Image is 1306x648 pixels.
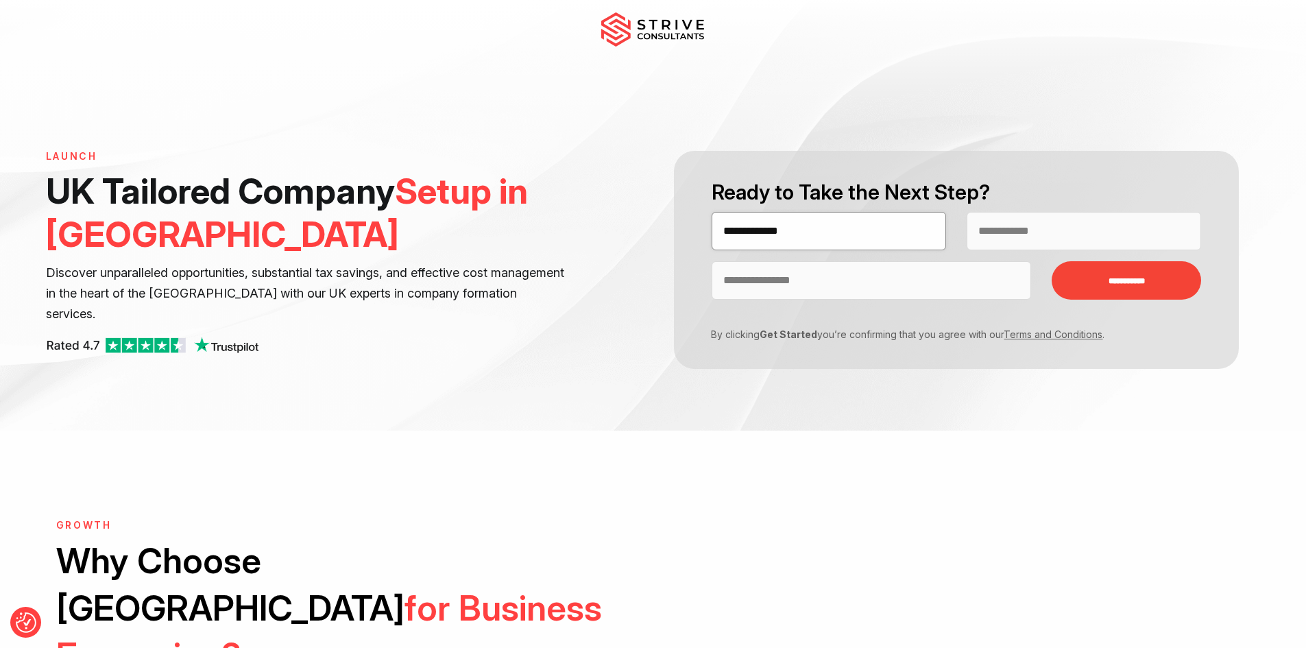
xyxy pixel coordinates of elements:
img: Revisit consent button [16,612,36,633]
button: Consent Preferences [16,612,36,633]
p: By clicking you’re confirming that you agree with our . [701,327,1191,341]
p: Discover unparalleled opportunities, substantial tax savings, and effective cost management in th... [46,263,568,324]
h6: GROWTH [56,520,643,531]
img: main-logo.svg [601,12,704,47]
a: Terms and Conditions [1004,328,1102,340]
form: Contact form [653,151,1260,369]
strong: Get Started [760,328,817,340]
h1: UK Tailored Company [46,169,568,256]
h6: LAUNCH [46,151,568,163]
h2: Ready to Take the Next Step? [712,178,1201,206]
